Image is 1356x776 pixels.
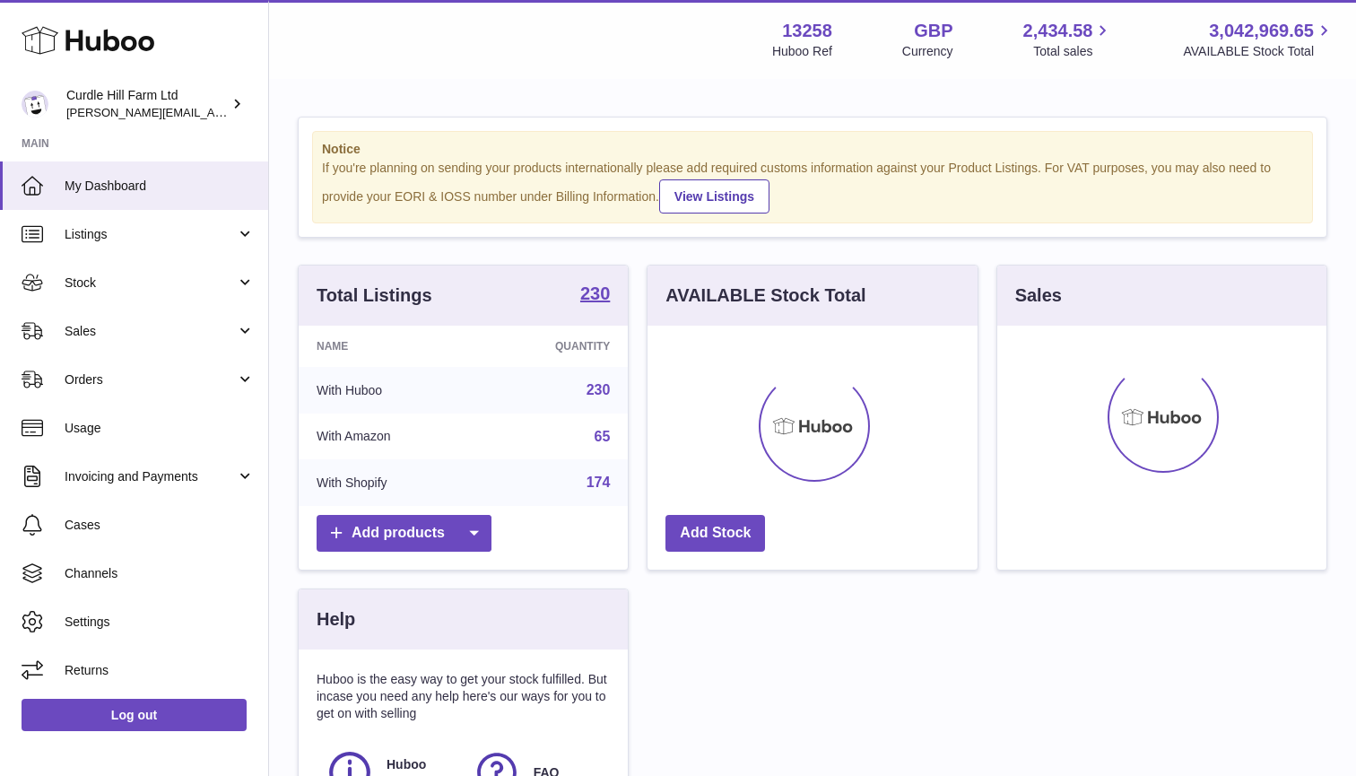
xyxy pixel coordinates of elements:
[665,515,765,552] a: Add Stock
[317,515,491,552] a: Add products
[65,662,255,679] span: Returns
[65,420,255,437] span: Usage
[479,326,628,367] th: Quantity
[317,671,610,722] p: Huboo is the easy way to get your stock fulfilled. But incase you need any help here's our ways f...
[1033,43,1113,60] span: Total sales
[902,43,953,60] div: Currency
[299,414,479,460] td: With Amazon
[65,517,255,534] span: Cases
[65,468,236,485] span: Invoicing and Payments
[1023,19,1093,43] span: 2,434.58
[772,43,832,60] div: Huboo Ref
[580,284,610,302] strong: 230
[299,326,479,367] th: Name
[1183,43,1334,60] span: AVAILABLE Stock Total
[1023,19,1114,60] a: 2,434.58 Total sales
[65,565,255,582] span: Channels
[659,179,769,214] a: View Listings
[322,141,1303,158] strong: Notice
[299,367,479,414] td: With Huboo
[66,105,360,119] span: [PERSON_NAME][EMAIL_ADDRESS][DOMAIN_NAME]
[1183,19,1334,60] a: 3,042,969.65 AVAILABLE Stock Total
[587,475,611,490] a: 174
[595,429,611,444] a: 65
[66,87,228,121] div: Curdle Hill Farm Ltd
[299,459,479,506] td: With Shopify
[1209,19,1314,43] span: 3,042,969.65
[65,323,236,340] span: Sales
[782,19,832,43] strong: 13258
[322,160,1303,214] div: If you're planning on sending your products internationally please add required customs informati...
[65,226,236,243] span: Listings
[1015,283,1062,308] h3: Sales
[914,19,952,43] strong: GBP
[22,699,247,731] a: Log out
[587,382,611,397] a: 230
[317,607,355,632] h3: Help
[22,91,48,118] img: charlotte@diddlysquatfarmshop.com
[317,283,432,308] h3: Total Listings
[665,283,865,308] h3: AVAILABLE Stock Total
[65,614,255,631] span: Settings
[65,275,236,292] span: Stock
[65,371,236,388] span: Orders
[65,178,255,195] span: My Dashboard
[580,284,610,306] a: 230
